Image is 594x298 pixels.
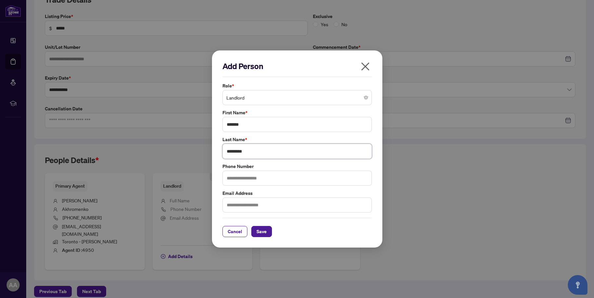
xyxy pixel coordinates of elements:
span: Landlord [226,91,368,104]
span: Save [257,226,267,237]
label: Email Address [222,190,372,197]
button: Cancel [222,226,247,237]
button: Save [251,226,272,237]
label: Last Name [222,136,372,143]
label: Role [222,82,372,89]
span: close-circle [364,96,368,100]
label: First Name [222,109,372,116]
label: Phone Number [222,163,372,170]
h2: Add Person [222,61,372,71]
span: Cancel [228,226,242,237]
button: Open asap [568,275,587,295]
span: close [360,61,371,72]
